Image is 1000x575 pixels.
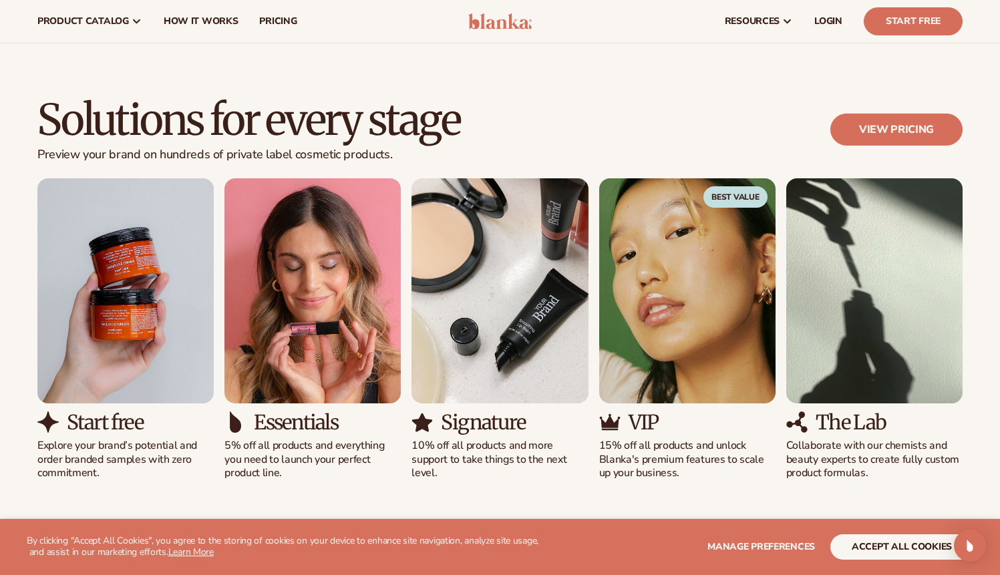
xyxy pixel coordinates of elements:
h3: VIP [629,411,659,433]
img: Shopify Image 19 [786,411,808,433]
span: Best Value [703,186,768,208]
span: How It Works [164,16,238,27]
img: Shopify Image 15 [411,411,433,433]
span: Manage preferences [707,540,815,553]
div: 5 / 5 [786,178,963,481]
div: 3 / 5 [411,178,588,481]
div: 1 / 5 [37,178,214,481]
img: Shopify Image 10 [37,178,214,403]
p: 15% off all products and unlock Blanka's premium features to scale up your business. [599,439,776,480]
img: Shopify Image 14 [411,178,588,403]
h3: The Lab [816,411,886,433]
p: Explore your brand’s potential and order branded samples with zero commitment. [37,439,214,480]
img: Shopify Image 13 [224,411,246,433]
h3: Start free [67,411,143,433]
a: Start Free [864,7,963,35]
button: Manage preferences [707,534,815,560]
span: LOGIN [814,16,842,27]
img: Shopify Image 11 [37,411,59,433]
button: accept all cookies [830,534,973,560]
img: logo [468,13,532,29]
span: resources [725,16,780,27]
img: Shopify Image 12 [224,178,401,403]
p: By clicking "Accept All Cookies", you agree to the storing of cookies on your device to enhance s... [27,536,538,558]
img: Shopify Image 16 [599,178,776,403]
img: Shopify Image 18 [786,178,963,403]
div: 4 / 5 [599,178,776,481]
a: Learn More [168,546,214,558]
p: Preview your brand on hundreds of private label cosmetic products. [37,148,460,162]
div: Open Intercom Messenger [954,530,986,562]
span: pricing [259,16,297,27]
h3: Essentials [254,411,338,433]
div: 2 / 5 [224,178,401,481]
p: Collaborate with our chemists and beauty experts to create fully custom product formulas. [786,439,963,480]
h2: Solutions for every stage [37,98,460,142]
p: 5% off all products and everything you need to launch your perfect product line. [224,439,401,480]
span: product catalog [37,16,129,27]
a: View pricing [830,114,963,146]
img: Shopify Image 17 [599,411,621,433]
h3: Signature [441,411,525,433]
p: 10% off all products and more support to take things to the next level. [411,439,588,480]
